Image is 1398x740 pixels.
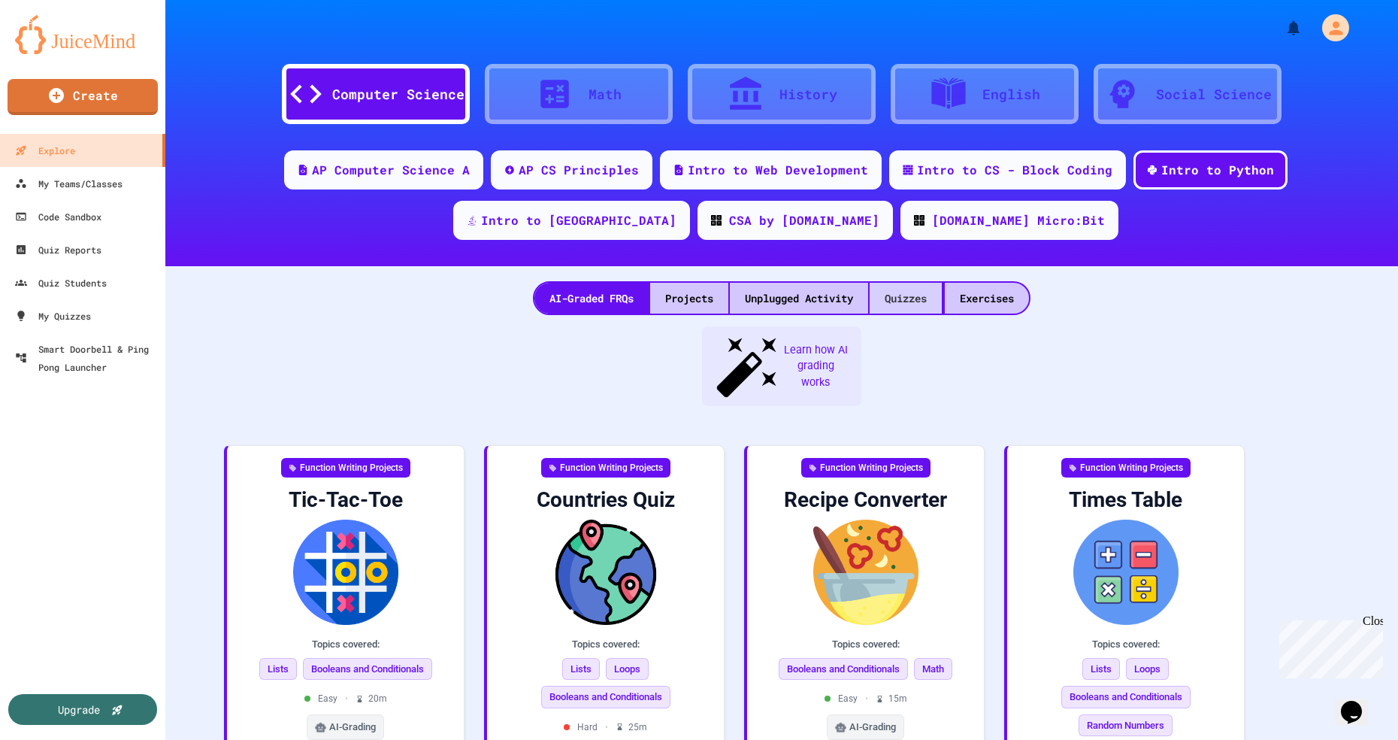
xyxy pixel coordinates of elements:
[932,211,1105,229] div: [DOMAIN_NAME] Micro:Bit
[779,658,908,681] span: Booleans and Conditionals
[650,283,728,314] div: Projects
[562,658,600,681] span: Lists
[15,241,101,259] div: Quiz Reports
[564,720,647,734] div: Hard 25 m
[332,84,464,105] div: Computer Science
[15,174,123,193] div: My Teams/Classes
[345,692,348,705] span: •
[303,658,432,681] span: Booleans and Conditionals
[782,342,849,391] span: Learn how AI grading works
[239,520,452,625] img: Tic-Tac-Toe
[58,702,100,717] div: Upgrade
[499,487,712,514] div: Countries Quiz
[534,283,649,314] div: AI-Graded FRQs
[541,458,670,478] div: Function Writing Projects
[982,84,1040,105] div: English
[917,161,1112,179] div: Intro to CS - Block Coding
[499,520,712,625] img: Countries Quiz
[729,211,879,229] div: CSA by [DOMAIN_NAME]
[1019,487,1232,514] div: Times Table
[914,215,924,226] img: CODE_logo_RGB.png
[606,658,649,681] span: Loops
[730,283,868,314] div: Unplugged Activity
[8,79,158,115] a: Create
[519,161,639,179] div: AP CS Principles
[914,658,952,681] span: Math
[1082,658,1120,681] span: Lists
[1126,658,1169,681] span: Loops
[1079,714,1173,737] span: Random Numbers
[1156,84,1272,105] div: Social Science
[239,487,452,514] div: Tic-Tac-Toe
[1273,614,1383,678] iframe: chat widget
[759,487,972,514] div: Recipe Converter
[1306,11,1353,45] div: My Account
[825,692,907,705] div: Easy 15 m
[1019,520,1232,625] img: Times Table
[239,637,452,652] div: Topics covered:
[15,15,150,54] img: logo-orange.svg
[304,692,387,705] div: Easy 20 m
[1335,680,1383,725] iframe: chat widget
[605,720,608,734] span: •
[281,458,410,478] div: Function Writing Projects
[711,215,722,226] img: CODE_logo_RGB.png
[15,307,91,325] div: My Quizzes
[870,283,942,314] div: Quizzes
[312,161,470,179] div: AP Computer Science A
[499,637,712,652] div: Topics covered:
[759,520,972,625] img: Recipe Converter
[688,161,868,179] div: Intro to Web Development
[849,720,896,735] span: AI-Grading
[15,340,159,376] div: Smart Doorbell & Ping Pong Launcher
[1061,458,1191,478] div: Function Writing Projects
[6,6,104,96] div: Chat with us now!Close
[541,686,670,708] span: Booleans and Conditionals
[801,458,930,478] div: Function Writing Projects
[329,720,376,735] span: AI-Grading
[1061,686,1191,708] span: Booleans and Conditionals
[865,692,868,705] span: •
[15,141,75,159] div: Explore
[481,211,676,229] div: Intro to [GEOGRAPHIC_DATA]
[15,274,107,292] div: Quiz Students
[589,84,622,105] div: Math
[15,208,101,226] div: Code Sandbox
[1161,161,1274,179] div: Intro to Python
[759,637,972,652] div: Topics covered:
[1257,15,1306,41] div: My Notifications
[1019,637,1232,652] div: Topics covered:
[945,283,1029,314] div: Exercises
[259,658,297,681] span: Lists
[779,84,837,105] div: History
